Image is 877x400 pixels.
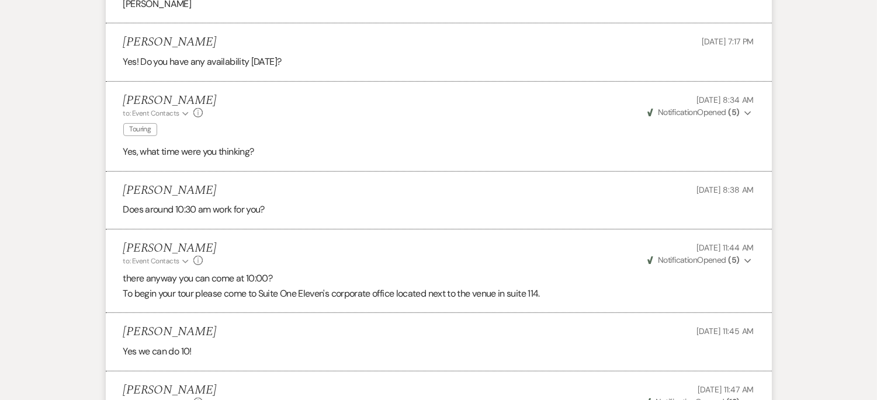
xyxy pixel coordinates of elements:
[697,242,754,253] span: [DATE] 11:44 AM
[123,108,190,119] button: to: Event Contacts
[123,383,216,398] h5: [PERSON_NAME]
[123,344,754,359] p: Yes we can do 10!
[658,255,697,265] span: Notification
[123,35,216,50] h5: [PERSON_NAME]
[646,254,754,266] button: NotificationOpened (5)
[647,107,740,117] span: Opened
[123,183,216,198] h5: [PERSON_NAME]
[123,202,754,217] p: Does around 10:30 am work for you?
[123,256,179,266] span: to: Event Contacts
[123,54,754,69] p: Yes! Do you have any availability [DATE]?
[658,107,697,117] span: Notification
[123,123,158,135] span: Touring
[123,241,216,256] h5: [PERSON_NAME]
[728,255,739,265] strong: ( 5 )
[696,95,754,105] span: [DATE] 8:34 AM
[647,255,740,265] span: Opened
[698,384,754,395] span: [DATE] 11:47 AM
[702,36,754,47] span: [DATE] 7:17 PM
[728,107,739,117] strong: ( 5 )
[123,256,190,266] button: to: Event Contacts
[696,185,754,195] span: [DATE] 8:38 AM
[123,286,754,301] p: To begin your tour please come to Suite One Eleven's corporate office located next to the venue i...
[123,93,216,108] h5: [PERSON_NAME]
[123,271,754,286] p: there anyway you can come at 10:00?
[123,325,216,339] h5: [PERSON_NAME]
[646,106,754,119] button: NotificationOpened (5)
[123,144,754,159] p: Yes, what time were you thinking?
[123,109,179,118] span: to: Event Contacts
[697,326,754,336] span: [DATE] 11:45 AM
